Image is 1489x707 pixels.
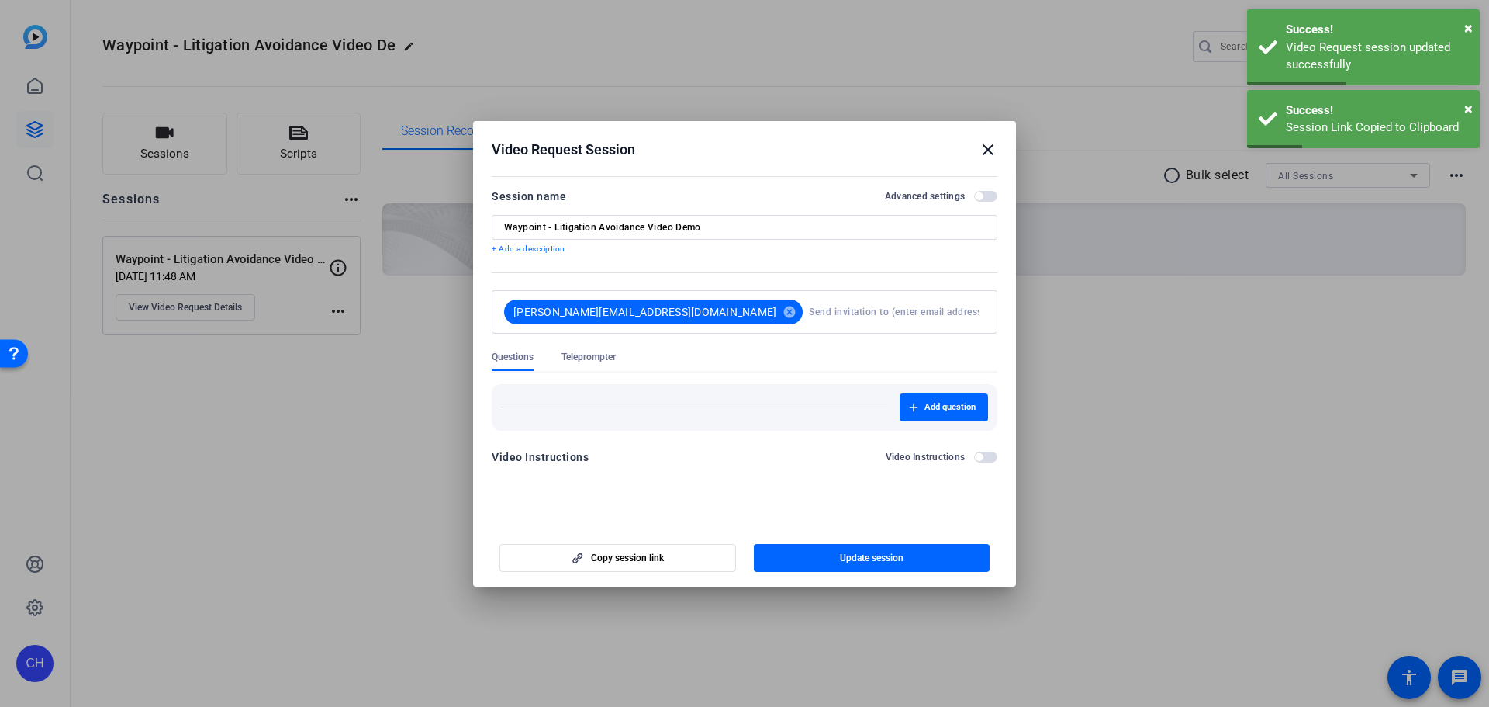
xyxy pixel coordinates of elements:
[754,544,990,572] button: Update session
[1464,16,1473,40] button: Close
[979,140,997,159] mat-icon: close
[561,351,616,363] span: Teleprompter
[885,190,965,203] h2: Advanced settings
[1464,19,1473,37] span: ×
[499,544,736,572] button: Copy session link
[1286,39,1468,74] div: Video Request session updated successfully
[900,393,988,421] button: Add question
[492,187,566,206] div: Session name
[1286,102,1468,120] div: Success!
[1286,21,1468,39] div: Success!
[1286,119,1468,137] div: Session Link Copied to Clipboard
[591,552,664,564] span: Copy session link
[1464,97,1473,120] button: Close
[886,451,966,463] h2: Video Instructions
[504,221,985,234] input: Enter Session Name
[492,351,534,363] span: Questions
[809,296,979,328] input: Send invitation to (enter email address here)
[924,401,976,414] span: Add question
[492,243,997,255] p: + Add a description
[840,552,903,564] span: Update session
[776,305,803,319] mat-icon: cancel
[513,304,776,320] span: [PERSON_NAME][EMAIL_ADDRESS][DOMAIN_NAME]
[1464,99,1473,118] span: ×
[492,448,589,466] div: Video Instructions
[492,140,997,159] div: Video Request Session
